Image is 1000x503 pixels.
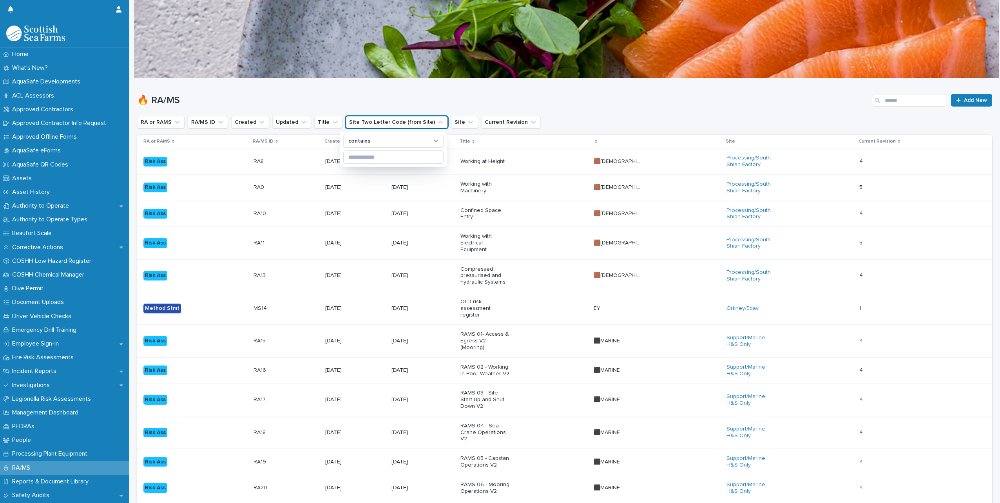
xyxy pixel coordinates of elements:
p: ⬛MARINE [594,395,621,403]
tr: Risk AssRA10RA10 [DATE][DATE]Confined Space Entry🟫[DEMOGRAPHIC_DATA]🟫[DEMOGRAPHIC_DATA] Processin... [137,201,992,227]
a: Support/Marine H&S Only [726,426,775,439]
p: 4 [859,483,864,491]
p: [DATE] [391,396,440,403]
a: Processing/South Shian Factory [726,181,775,194]
p: 5 [859,238,864,246]
img: bPIBxiqnSb2ggTQWdOVV [6,25,65,41]
p: 🟫[DEMOGRAPHIC_DATA] [594,209,644,217]
tr: Method StmtMS14MS14 [DATE][DATE]OLD risk assessment registerEYEY Orkney/Eday 11 [137,292,992,324]
p: [DATE] [391,429,440,436]
p: Corrective Actions [9,244,69,251]
p: Legionella Risk Assessments [9,395,97,403]
p: AquaSafe eForms [9,147,67,154]
p: Home [9,51,35,58]
p: EY [594,304,602,312]
p: Assets [9,175,38,182]
p: RA9 [254,183,266,191]
p: RA20 [254,483,269,491]
tr: Risk AssRA17RA17 [DATE][DATE]RAMS 03 - Site Start Up and Shut Down V2⬛MARINE⬛MARINE Support/Marin... [137,384,992,416]
button: Current Revision [481,116,541,128]
button: RA or RAMS [137,116,185,128]
p: RA15 [254,336,267,344]
p: RAMS 03 - Site Start Up and Shut Down V2 [460,390,509,409]
div: Risk Ass [143,271,167,280]
tr: Risk AssRA19RA19 [DATE][DATE]RAMS 05 - Capstan Operations V2⬛MARINE⬛MARINE Support/Marine H&S Onl... [137,449,992,475]
p: MS14 [254,304,268,312]
p: Approved Contractors [9,106,80,113]
p: [DATE] [391,240,440,246]
div: Risk Ass [143,395,167,405]
p: Emergency Drill Training [9,326,83,334]
button: Site [451,116,478,128]
p: Working with Machinery [460,181,509,194]
p: Working with Electrical Equipment [460,233,509,253]
p: Document Uploads [9,299,70,306]
p: Processing Plant Equipment [9,450,94,458]
div: Risk Ass [143,457,167,467]
p: 1 [859,304,863,312]
p: [DATE] [391,272,440,279]
p: AquaSafe QR Codes [9,161,74,168]
p: ⬛MARINE [594,365,621,374]
p: Dive Permit [9,285,50,292]
div: Risk Ass [143,157,167,166]
p: Authority to Operate Types [9,216,94,223]
p: [DATE] [325,305,374,312]
p: RA13 [254,271,267,279]
button: RA/MS ID [188,116,228,128]
tr: Risk AssRA18RA18 [DATE][DATE]RAMS 04 - Sea Crane Operations V2⬛MARINE⬛MARINE Support/Marine H&S O... [137,416,992,449]
p: ACL Assessors [9,92,60,100]
input: Search [872,94,946,107]
p: Reports & Document Library [9,478,95,485]
p: [DATE] [391,184,440,191]
tr: Risk AssRA20RA20 [DATE][DATE]RAMS 06 - Mooring Operations V2⬛MARINE⬛MARINE Support/Marine H&S Onl... [137,475,992,501]
p: [DATE] [325,338,374,344]
p: [DATE] [325,485,374,491]
p: [DATE] [391,210,440,217]
h1: 🔥 RA/MS [137,95,869,106]
p: [DATE] [325,184,374,191]
tr: Risk AssRA16RA16 [DATE][DATE]RAMS 02 - Working in Poor Weather V2⬛MARINE⬛MARINE Support/Marine H&... [137,357,992,384]
p: Investigations [9,382,56,389]
div: Risk Ass [143,483,167,493]
p: 4 [859,336,864,344]
div: Method Stmt [143,304,181,313]
tr: Risk AssRA8RA8 [DATE][DATE]Working at Height🟫[DEMOGRAPHIC_DATA]🟫[DEMOGRAPHIC_DATA] Processing/Sou... [137,148,992,175]
p: RAMS 04 - Sea Crane Operations V2 [460,423,509,442]
p: ⬛MARINE [594,483,621,491]
p: [DATE] [325,367,374,374]
div: Risk Ass [143,428,167,438]
p: Fire Risk Assessments [9,354,80,361]
p: [DATE] [325,429,374,436]
p: Confined Space Entry [460,207,509,221]
p: RA10 [254,209,268,217]
p: 5 [859,183,864,191]
a: Orkney/Eday [726,305,759,312]
p: Incident Reports [9,367,63,375]
p: 4 [859,457,864,465]
p: 🟫[DEMOGRAPHIC_DATA] [594,157,644,165]
p: COSHH Low Hazard Register [9,257,98,265]
p: [DATE] [325,210,374,217]
p: RA8 [254,157,265,165]
button: Updated [272,116,311,128]
p: RA19 [254,457,268,465]
p: Compressed pressurised and hydraulic Systems [460,266,509,286]
a: Support/Marine H&S Only [726,364,775,377]
a: Processing/South Shian Factory [726,207,775,221]
div: Risk Ass [143,209,167,219]
a: Support/Marine H&S Only [726,455,775,469]
p: [DATE] [391,459,440,465]
p: 4 [859,271,864,279]
p: [DATE] [391,367,440,374]
p: [DATE] [391,305,440,312]
p: RAMS 01- Access & Egress V2 (Mooring) [460,331,509,351]
div: Risk Ass [143,365,167,375]
p: RA17 [254,395,267,403]
p: AquaSafe Developments [9,78,87,85]
p: Working at Height [460,158,509,165]
p: RA11 [254,238,266,246]
p: RAMS 02 - Working in Poor Weather V2 [460,364,509,377]
p: [DATE] [325,158,374,165]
